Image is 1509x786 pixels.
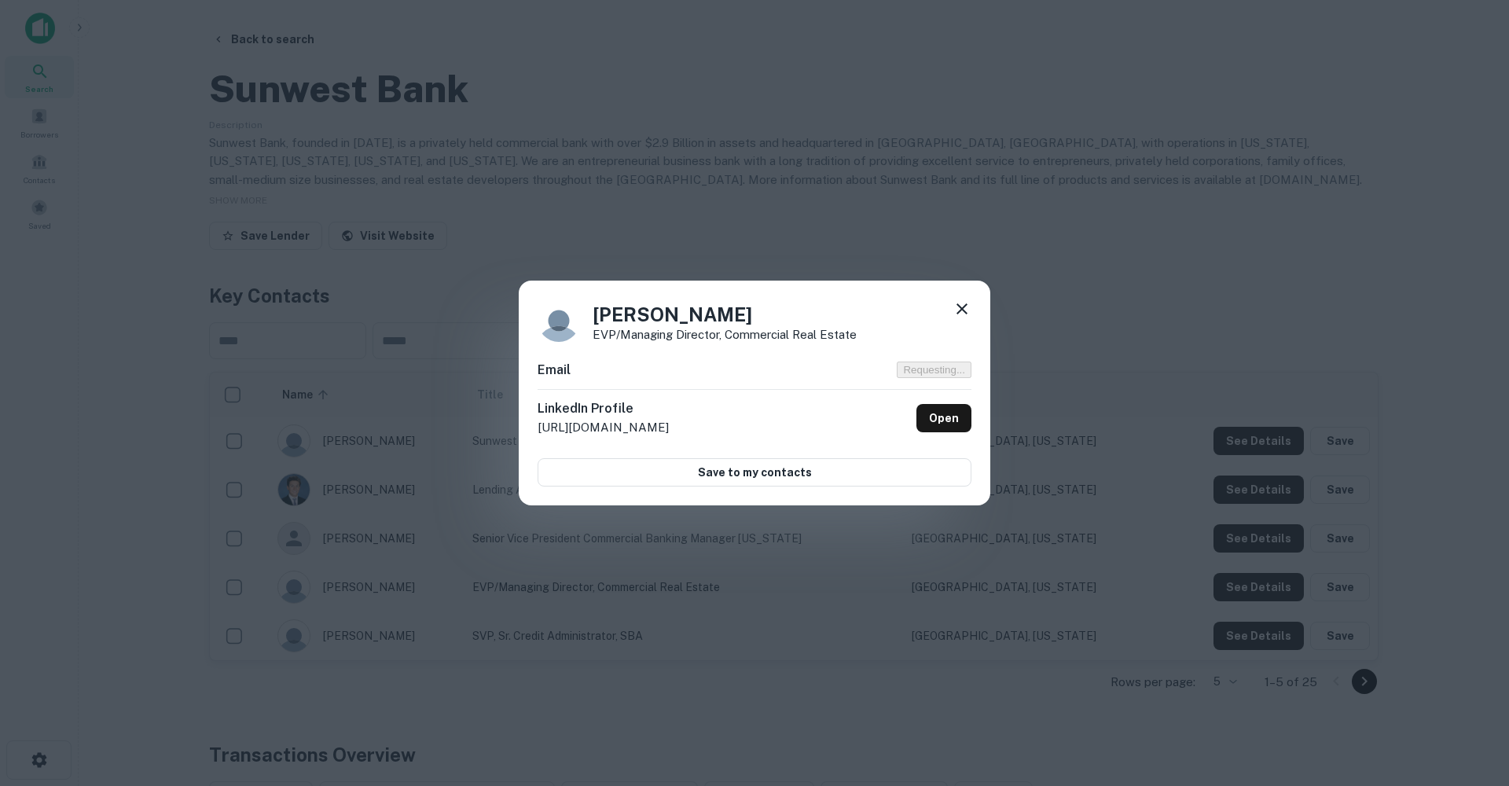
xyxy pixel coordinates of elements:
h4: [PERSON_NAME] [593,300,857,329]
button: Requesting... [897,362,971,378]
a: Open [916,404,971,432]
p: EVP/Managing Director, Commercial Real Estate [593,329,857,340]
p: [URL][DOMAIN_NAME] [538,418,669,437]
img: 9c8pery4andzj6ohjkjp54ma2 [538,299,580,342]
button: Save to my contacts [538,458,971,487]
h6: LinkedIn Profile [538,399,669,418]
h6: Email [538,361,571,380]
iframe: Chat Widget [1430,660,1509,736]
